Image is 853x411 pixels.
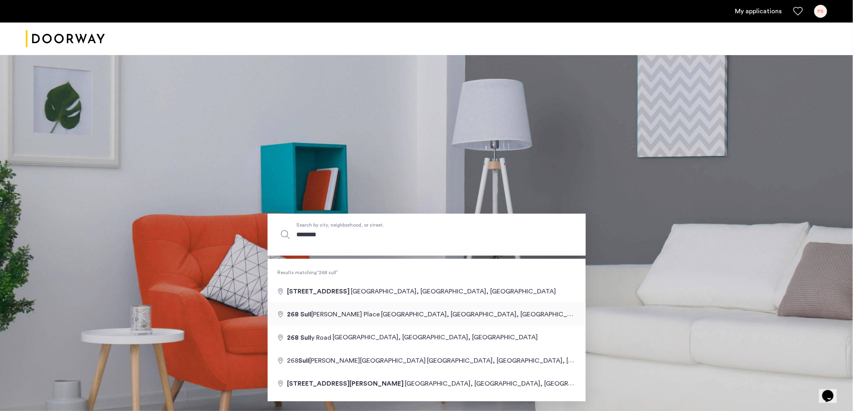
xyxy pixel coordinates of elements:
span: Results matching [268,268,586,277]
span: 268 [287,311,299,318]
img: logo [26,24,105,54]
span: 268 [PERSON_NAME][GEOGRAPHIC_DATA] [287,357,427,364]
a: My application [735,6,782,16]
span: [GEOGRAPHIC_DATA], [GEOGRAPHIC_DATA], [GEOGRAPHIC_DATA] [427,357,632,364]
a: Favorites [793,6,803,16]
span: [GEOGRAPHIC_DATA], [GEOGRAPHIC_DATA], [GEOGRAPHIC_DATA] [351,288,556,295]
span: y Road [287,335,333,341]
span: [GEOGRAPHIC_DATA], [GEOGRAPHIC_DATA], [GEOGRAPHIC_DATA] [381,311,586,318]
iframe: chat widget [819,379,845,403]
input: Apartment Search [268,214,586,256]
a: Cazamio logo [26,24,105,54]
span: [STREET_ADDRESS] [287,288,350,295]
span: Sull [300,311,311,318]
span: [PERSON_NAME] Place [287,311,381,318]
span: [GEOGRAPHIC_DATA], [GEOGRAPHIC_DATA], [GEOGRAPHIC_DATA] [333,335,538,341]
span: 268 Sull [287,335,311,341]
span: Search by city, neighborhood, or street. [297,221,519,229]
span: [STREET_ADDRESS][PERSON_NAME] [287,380,404,387]
div: PS [814,5,827,18]
span: Sull [298,357,309,364]
span: [GEOGRAPHIC_DATA], [GEOGRAPHIC_DATA], [GEOGRAPHIC_DATA] [405,380,610,387]
q: 268 sull [317,270,338,275]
